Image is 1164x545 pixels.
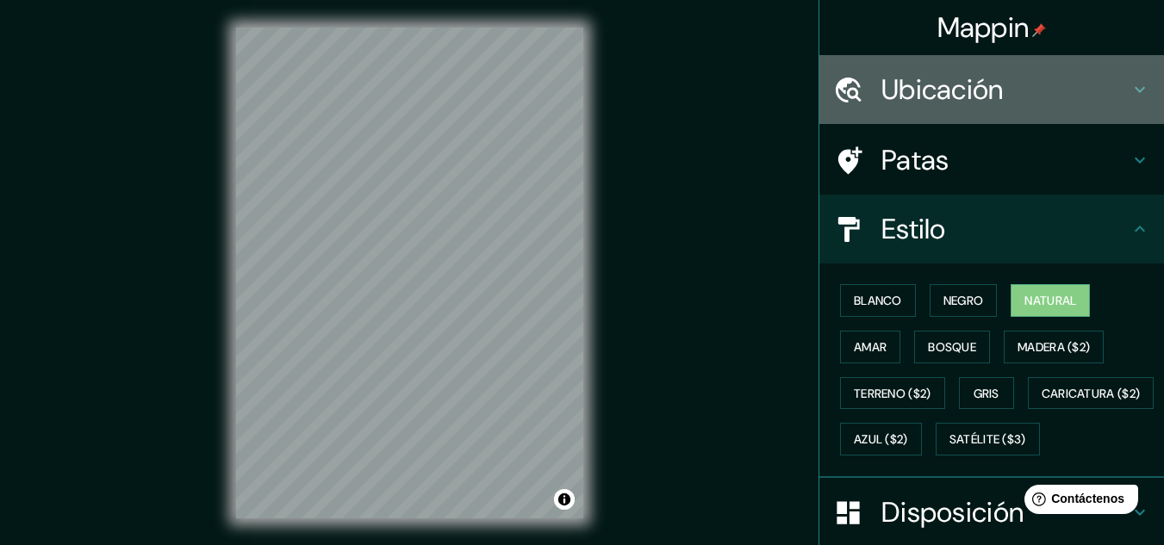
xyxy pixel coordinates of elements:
[1032,23,1046,37] img: pin-icon.png
[840,284,916,317] button: Blanco
[1011,284,1090,317] button: Natural
[854,293,902,308] font: Blanco
[554,489,575,510] button: Activar o desactivar atribución
[840,377,945,410] button: Terreno ($2)
[819,126,1164,195] div: Patas
[914,331,990,363] button: Bosque
[937,9,1030,46] font: Mappin
[936,423,1040,455] button: Satélite ($3)
[819,55,1164,124] div: Ubicación
[881,142,949,178] font: Patas
[1018,339,1090,355] font: Madera ($2)
[881,71,1004,108] font: Ubicación
[840,423,922,455] button: Azul ($2)
[1024,293,1076,308] font: Natural
[1004,331,1104,363] button: Madera ($2)
[1042,386,1141,401] font: Caricatura ($2)
[840,331,900,363] button: Amar
[949,432,1026,448] font: Satélite ($3)
[1011,478,1145,526] iframe: Lanzador de widgets de ayuda
[819,195,1164,263] div: Estilo
[928,339,976,355] font: Bosque
[854,432,908,448] font: Azul ($2)
[854,339,887,355] font: Amar
[1028,377,1155,410] button: Caricatura ($2)
[943,293,984,308] font: Negro
[930,284,998,317] button: Negro
[959,377,1014,410] button: Gris
[974,386,999,401] font: Gris
[881,211,946,247] font: Estilo
[236,28,583,518] canvas: Mapa
[854,386,931,401] font: Terreno ($2)
[881,494,1024,530] font: Disposición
